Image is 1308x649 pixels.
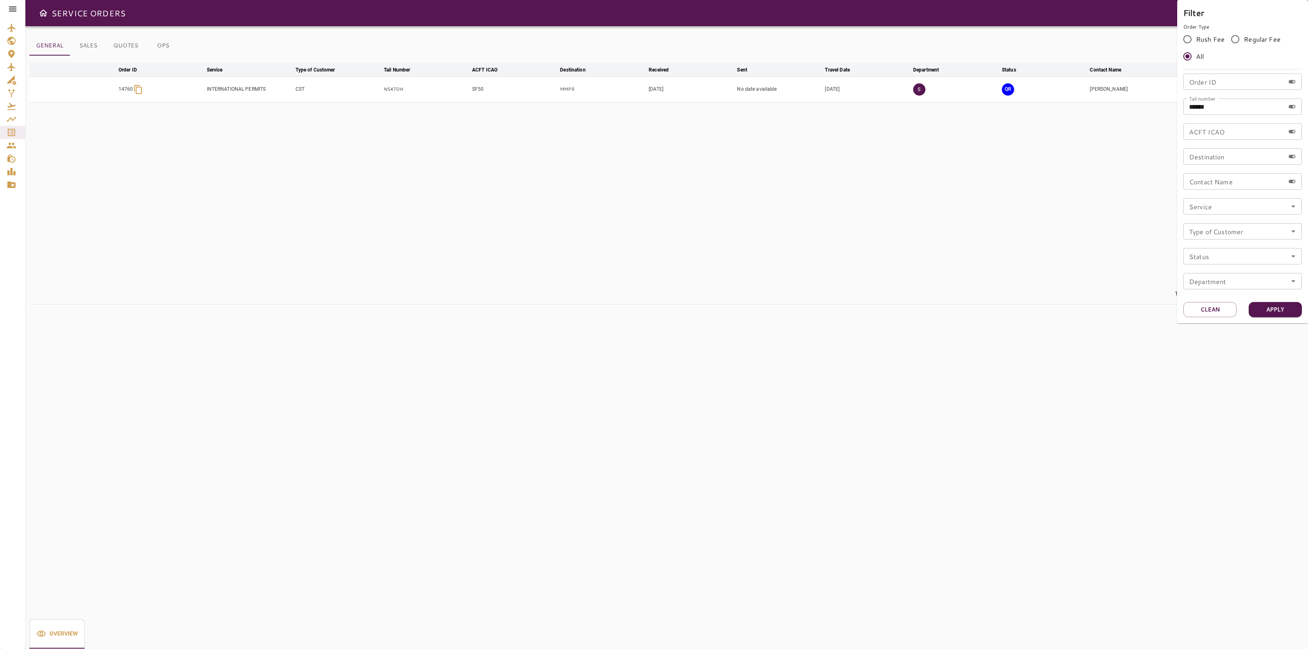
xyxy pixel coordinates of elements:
[1196,34,1225,44] span: Rush Fee
[1196,51,1204,61] span: All
[1249,302,1302,317] button: Apply
[1288,226,1299,237] button: Open
[1183,23,1302,31] p: Order Type
[1183,302,1236,317] button: Clean
[1183,6,1302,19] h6: Filter
[1189,95,1216,102] label: Tail number
[1288,251,1299,262] button: Open
[1183,31,1302,65] div: rushFeeOrder
[1288,201,1299,212] button: Open
[1288,275,1299,287] button: Open
[1244,34,1281,44] span: Regular Fee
